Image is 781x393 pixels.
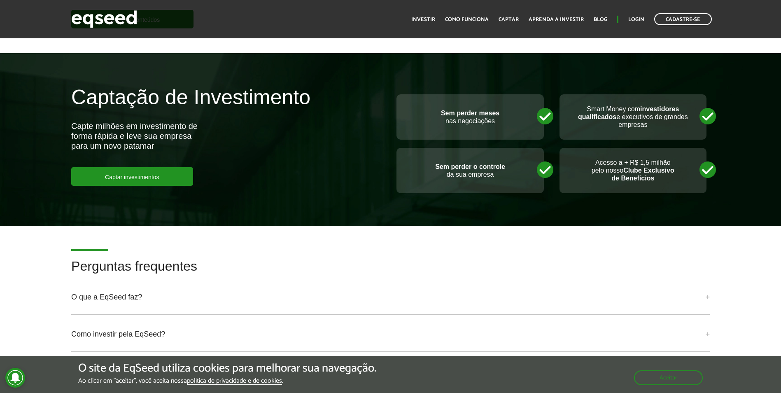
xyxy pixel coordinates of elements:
a: O que a EqSeed faz? [71,286,710,308]
a: Como funciona [445,17,489,22]
strong: Sem perder o controle [435,163,505,170]
a: Login [628,17,644,22]
strong: investidores qualificados [578,105,679,120]
img: EqSeed [71,8,137,30]
a: política de privacidade e de cookies [187,378,282,385]
a: Captar [499,17,519,22]
a: Como investir pela EqSeed? [71,323,710,345]
p: Ao clicar em "aceitar", você aceita nossa . [78,377,376,385]
p: da sua empresa [405,163,535,178]
p: Smart Money com e executivos de grandes empresas [568,105,698,129]
p: nas negociações [405,109,535,125]
a: Aprenda a investir [529,17,584,22]
p: Acesso a + R$ 1,5 milhão pelo nosso [568,159,698,182]
h5: O site da EqSeed utiliza cookies para melhorar sua navegação. [78,362,376,375]
a: Blog [594,17,607,22]
strong: Sem perder meses [441,110,499,117]
h2: Captação de Investimento [71,86,384,121]
div: Capte milhões em investimento de forma rápida e leve sua empresa para um novo patamar [71,121,203,151]
a: Cadastre-se [654,13,712,25]
a: Captar investimentos [71,167,193,186]
button: Aceitar [634,370,703,385]
strong: Clube Exclusivo de Benefícios [611,167,674,182]
a: Investir [411,17,435,22]
h2: Perguntas frequentes [71,259,710,286]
